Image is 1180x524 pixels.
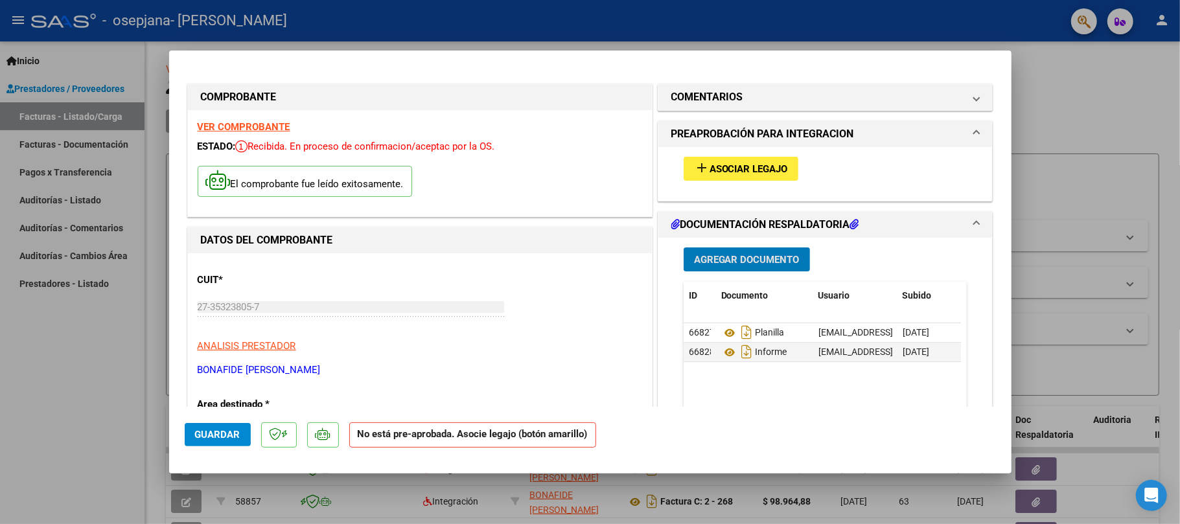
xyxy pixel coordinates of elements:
p: El comprobante fue leído exitosamente. [198,166,412,198]
span: Asociar Legajo [710,163,788,175]
span: [EMAIL_ADDRESS][DOMAIN_NAME] - [PERSON_NAME] [818,327,1038,337]
strong: No está pre-aprobada. Asocie legajo (botón amarillo) [349,422,596,448]
span: ANALISIS PRESTADOR [198,340,296,352]
span: 66828 [689,347,715,357]
i: Descargar documento [738,322,755,343]
i: Descargar documento [738,341,755,362]
span: Informe [721,347,787,358]
div: PREAPROBACIÓN PARA INTEGRACION [658,147,993,201]
mat-expansion-panel-header: COMENTARIOS [658,84,993,110]
datatable-header-cell: ID [684,282,716,310]
span: Usuario [818,290,850,301]
strong: DATOS DEL COMPROBANTE [201,234,333,246]
span: [DATE] [903,347,929,357]
mat-expansion-panel-header: DOCUMENTACIÓN RESPALDATORIA [658,212,993,238]
span: Agregar Documento [694,254,800,266]
span: Recibida. En proceso de confirmacion/aceptac por la OS. [236,141,495,152]
h1: DOCUMENTACIÓN RESPALDATORIA [671,217,859,233]
p: CUIT [198,273,331,288]
button: Agregar Documento [684,247,810,271]
p: BONAFIDE [PERSON_NAME] [198,363,642,378]
span: ID [689,290,697,301]
span: Subido [903,290,932,301]
strong: COMPROBANTE [201,91,277,103]
div: Open Intercom Messenger [1136,480,1167,511]
datatable-header-cell: Usuario [813,282,897,310]
span: [EMAIL_ADDRESS][DOMAIN_NAME] - [PERSON_NAME] [818,347,1038,357]
button: Guardar [185,423,251,446]
button: Asociar Legajo [684,157,798,181]
p: Area destinado * [198,397,331,412]
span: Documento [721,290,769,301]
datatable-header-cell: Subido [897,282,962,310]
span: [DATE] [903,327,929,337]
span: ESTADO: [198,141,236,152]
mat-icon: add [694,160,710,176]
mat-expansion-panel-header: PREAPROBACIÓN PARA INTEGRACION [658,121,993,147]
h1: COMENTARIOS [671,89,743,105]
div: DOCUMENTACIÓN RESPALDATORIA [658,238,993,507]
a: VER COMPROBANTE [198,121,290,133]
h1: PREAPROBACIÓN PARA INTEGRACION [671,126,854,142]
span: 66827 [689,327,715,337]
datatable-header-cell: Documento [716,282,813,310]
span: Planilla [721,328,784,338]
span: Guardar [195,429,240,440]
